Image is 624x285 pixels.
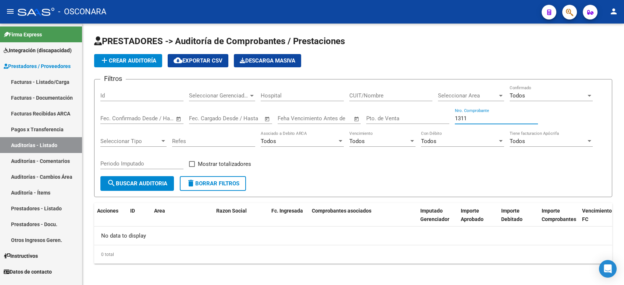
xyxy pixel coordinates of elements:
span: Todos [510,92,525,99]
datatable-header-cell: Acciones [94,203,127,235]
button: Buscar Auditoria [100,176,174,191]
span: Comprobantes asociados [312,208,371,214]
datatable-header-cell: Fc. Ingresada [268,203,309,235]
span: Seleccionar Gerenciador [189,92,249,99]
span: - OSCONARA [58,4,106,20]
span: Razon Social [216,208,247,214]
button: Crear Auditoría [94,54,162,67]
mat-icon: search [107,179,116,188]
span: Prestadores / Proveedores [4,62,71,70]
div: No data to display [94,227,612,245]
button: Open calendar [175,115,183,123]
datatable-header-cell: Comprobantes asociados [309,203,417,235]
span: Mostrar totalizadores [198,160,251,168]
input: Start date [189,115,213,122]
span: Imputado Gerenciador [420,208,449,222]
span: Fc. Ingresada [271,208,303,214]
span: Integración (discapacidad) [4,46,72,54]
span: Todos [421,138,436,145]
span: Vencimiento FC [582,208,612,222]
datatable-header-cell: ID [127,203,151,235]
mat-icon: cloud_download [174,56,182,65]
span: Todos [261,138,276,145]
button: Exportar CSV [168,54,228,67]
mat-icon: menu [6,7,15,16]
input: End date [220,115,255,122]
datatable-header-cell: Vencimiento FC [579,203,620,235]
input: End date [131,115,167,122]
span: Buscar Auditoria [107,180,167,187]
button: Open calendar [353,115,361,123]
span: Crear Auditoría [100,57,156,64]
h3: Filtros [100,74,126,84]
datatable-header-cell: Importe Aprobado [458,203,498,235]
mat-icon: add [100,56,109,65]
button: Borrar Filtros [180,176,246,191]
datatable-header-cell: Imputado Gerenciador [417,203,458,235]
div: Open Intercom Messenger [599,260,617,278]
datatable-header-cell: Razon Social [213,203,268,235]
span: Descarga Masiva [240,57,295,64]
app-download-masive: Descarga masiva de comprobantes (adjuntos) [234,54,301,67]
span: Exportar CSV [174,57,222,64]
span: Acciones [97,208,118,214]
datatable-header-cell: Importe Comprobantes [539,203,579,235]
span: Firma Express [4,31,42,39]
span: Seleccionar Area [438,92,498,99]
span: Importe Comprobantes [542,208,576,222]
div: 0 total [94,245,612,264]
mat-icon: person [609,7,618,16]
span: Todos [349,138,365,145]
span: Area [154,208,165,214]
span: Instructivos [4,252,38,260]
span: Importe Debitado [501,208,523,222]
datatable-header-cell: Importe Debitado [498,203,539,235]
span: Importe Aprobado [461,208,484,222]
span: PRESTADORES -> Auditoría de Comprobantes / Prestaciones [94,36,345,46]
span: ID [130,208,135,214]
button: Open calendar [263,115,272,123]
mat-icon: delete [186,179,195,188]
span: Datos de contacto [4,268,52,276]
datatable-header-cell: Area [151,203,203,235]
button: Descarga Masiva [234,54,301,67]
span: Seleccionar Tipo [100,138,160,145]
input: Start date [100,115,124,122]
span: Borrar Filtros [186,180,239,187]
span: Todos [510,138,525,145]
